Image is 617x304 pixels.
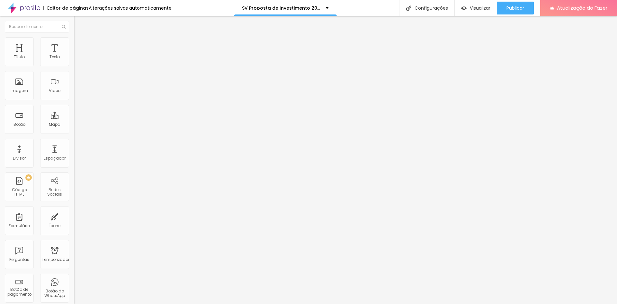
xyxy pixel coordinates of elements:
[506,5,524,11] font: Publicar
[5,21,69,32] input: Buscar elemento
[14,54,25,60] font: Título
[7,287,31,297] font: Botão de pagamento
[13,155,26,161] font: Divisor
[13,122,25,127] font: Botão
[9,257,29,262] font: Perguntas
[12,187,27,197] font: Código HTML
[557,5,607,11] font: Atualização do Fazer
[11,88,28,93] font: Imagem
[470,5,490,11] font: Visualizar
[455,2,497,14] button: Visualizar
[49,88,60,93] font: Vídeo
[89,5,172,11] font: Alterações salvas automaticamente
[44,288,65,298] font: Botão do WhatsApp
[47,187,62,197] font: Redes Sociais
[497,2,534,14] button: Publicar
[42,257,69,262] font: Temporizador
[62,25,66,29] img: Ícone
[242,5,323,11] font: SV Proposta de Investimento 2025
[47,5,89,11] font: Editor de páginas
[9,223,30,228] font: Formulário
[74,16,617,304] iframe: Editor
[49,54,60,60] font: Texto
[415,5,448,11] font: Configurações
[49,122,60,127] font: Mapa
[406,5,411,11] img: Ícone
[49,223,60,228] font: Ícone
[461,5,467,11] img: view-1.svg
[44,155,66,161] font: Espaçador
